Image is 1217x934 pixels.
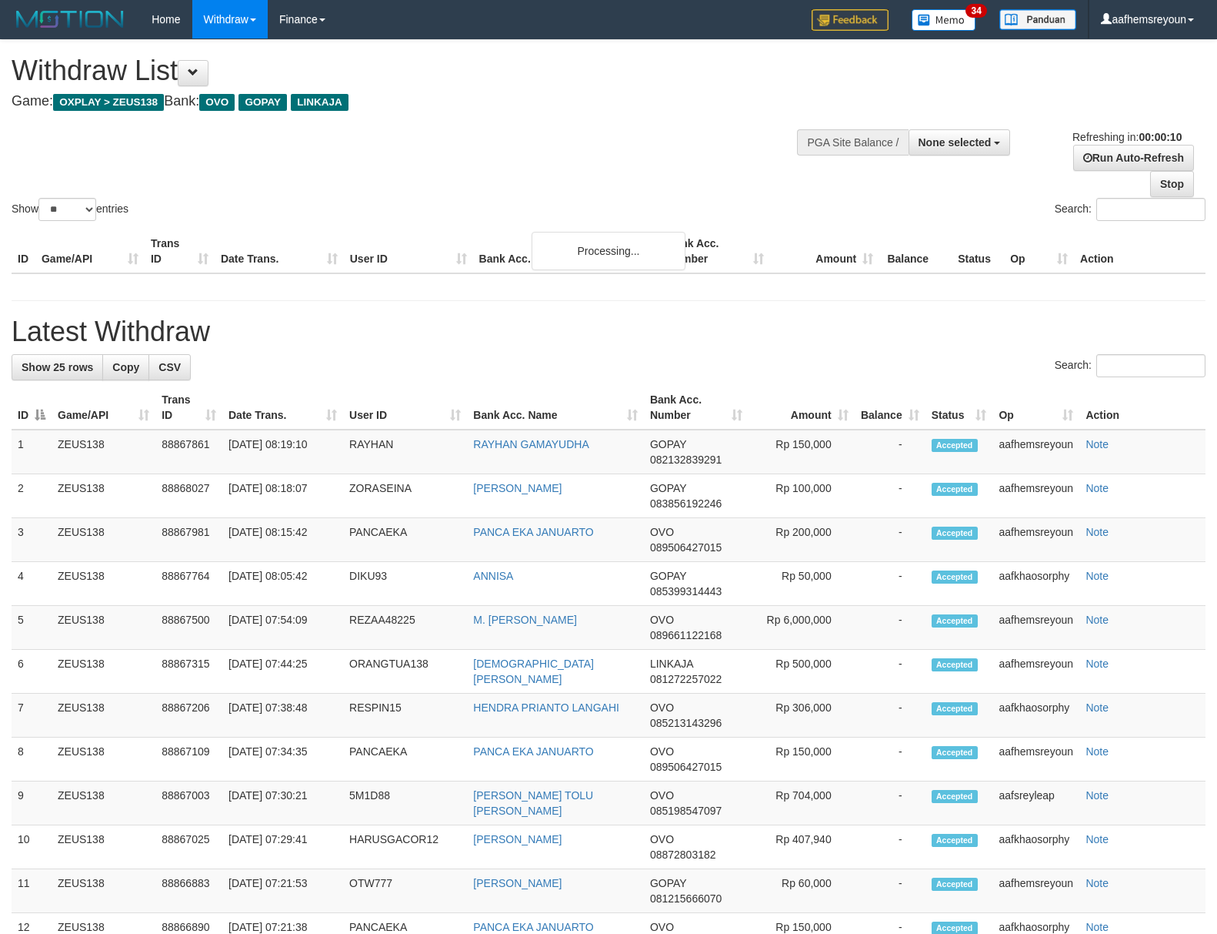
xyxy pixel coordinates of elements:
a: Copy [102,354,149,380]
span: LINKAJA [650,658,693,670]
td: ZEUS138 [52,694,155,738]
a: CSV [148,354,191,380]
th: Date Trans.: activate to sort column ascending [222,386,343,430]
td: 1 [12,430,52,474]
a: [PERSON_NAME] TOLU [PERSON_NAME] [473,789,593,817]
td: Rp 150,000 [749,430,854,474]
td: DIKU93 [343,562,467,606]
strong: 00:00:10 [1139,131,1182,143]
td: ZEUS138 [52,562,155,606]
td: - [855,825,925,869]
td: HARUSGACOR12 [343,825,467,869]
a: Run Auto-Refresh [1073,145,1194,171]
span: OVO [650,614,674,626]
span: Copy 085399314443 to clipboard [650,585,722,598]
td: 2 [12,474,52,518]
img: MOTION_logo.png [12,8,128,31]
th: Balance [879,229,952,273]
td: OTW777 [343,869,467,913]
td: RESPIN15 [343,694,467,738]
a: M. [PERSON_NAME] [473,614,577,626]
th: ID [12,229,35,273]
td: 88867025 [155,825,222,869]
td: ZEUS138 [52,518,155,562]
td: ZEUS138 [52,474,155,518]
span: Accepted [932,439,978,452]
select: Showentries [38,198,96,221]
td: [DATE] 08:19:10 [222,430,343,474]
img: panduan.png [999,9,1076,30]
td: [DATE] 07:38:48 [222,694,343,738]
td: ZEUS138 [52,606,155,650]
span: Accepted [932,790,978,803]
div: PGA Site Balance / [797,129,908,156]
span: Accepted [932,746,978,759]
td: 11 [12,869,52,913]
td: Rp 50,000 [749,562,854,606]
th: Action [1074,229,1205,273]
span: Copy 081272257022 to clipboard [650,673,722,685]
td: 88868027 [155,474,222,518]
span: Copy 08872803182 to clipboard [650,849,716,861]
td: 3 [12,518,52,562]
th: ID: activate to sort column descending [12,386,52,430]
img: Feedback.jpg [812,9,889,31]
td: 88867500 [155,606,222,650]
span: GOPAY [650,482,686,494]
span: Copy 089661122168 to clipboard [650,629,722,641]
td: Rp 150,000 [749,738,854,782]
a: Note [1085,438,1109,450]
h1: Withdraw List [12,55,796,86]
td: 4 [12,562,52,606]
td: - [855,694,925,738]
td: aafhemsreyoun [992,606,1079,650]
td: ORANGTUA138 [343,650,467,694]
th: Trans ID [145,229,215,273]
td: 8 [12,738,52,782]
td: ZEUS138 [52,430,155,474]
th: Amount: activate to sort column ascending [749,386,854,430]
td: [DATE] 07:21:53 [222,869,343,913]
td: [DATE] 07:30:21 [222,782,343,825]
span: OVO [199,94,235,111]
span: None selected [919,136,992,149]
td: aafkhaosorphy [992,694,1079,738]
h4: Game: Bank: [12,94,796,109]
span: 34 [965,4,986,18]
td: RAYHAN [343,430,467,474]
span: OVO [650,789,674,802]
td: Rp 500,000 [749,650,854,694]
td: 6 [12,650,52,694]
td: Rp 704,000 [749,782,854,825]
a: PANCA EKA JANUARTO [473,745,593,758]
th: Amount [770,229,879,273]
span: Accepted [932,658,978,671]
span: Accepted [932,483,978,496]
span: OVO [650,526,674,538]
span: GOPAY [650,877,686,889]
span: Accepted [932,834,978,847]
input: Search: [1096,198,1205,221]
a: Note [1085,526,1109,538]
a: Note [1085,921,1109,933]
a: [PERSON_NAME] [473,482,562,494]
a: Note [1085,745,1109,758]
th: Bank Acc. Number [661,229,770,273]
th: Status [952,229,1004,273]
a: PANCA EKA JANUARTO [473,526,593,538]
td: aafsreyleap [992,782,1079,825]
td: aafhemsreyoun [992,650,1079,694]
td: ZORASEINA [343,474,467,518]
td: 88867206 [155,694,222,738]
span: Copy 085198547097 to clipboard [650,805,722,817]
td: 5M1D88 [343,782,467,825]
th: Status: activate to sort column ascending [925,386,993,430]
td: Rp 60,000 [749,869,854,913]
td: Rp 100,000 [749,474,854,518]
td: - [855,782,925,825]
a: PANCA EKA JANUARTO [473,921,593,933]
a: Note [1085,789,1109,802]
td: 88867315 [155,650,222,694]
a: Note [1085,570,1109,582]
button: None selected [909,129,1011,156]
